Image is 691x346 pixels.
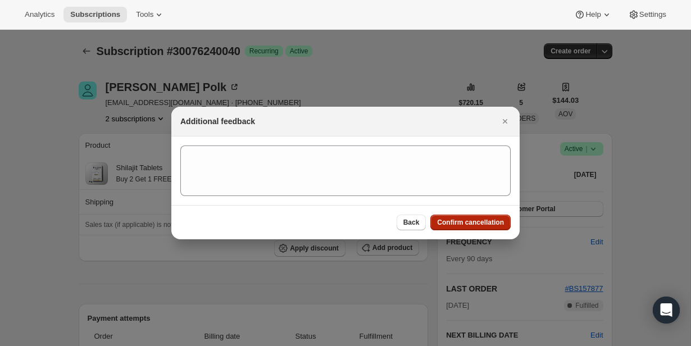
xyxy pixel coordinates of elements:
button: Tools [129,7,171,22]
div: Open Intercom Messenger [653,297,680,324]
span: Analytics [25,10,54,19]
button: Subscriptions [63,7,127,22]
button: Help [567,7,619,22]
span: Subscriptions [70,10,120,19]
button: Confirm cancellation [430,215,511,230]
span: Confirm cancellation [437,218,504,227]
button: Back [397,215,426,230]
span: Back [403,218,420,227]
button: Settings [621,7,673,22]
button: Close [497,113,513,129]
span: Settings [639,10,666,19]
button: Analytics [18,7,61,22]
span: Tools [136,10,153,19]
h2: Additional feedback [180,116,255,127]
span: Help [585,10,601,19]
